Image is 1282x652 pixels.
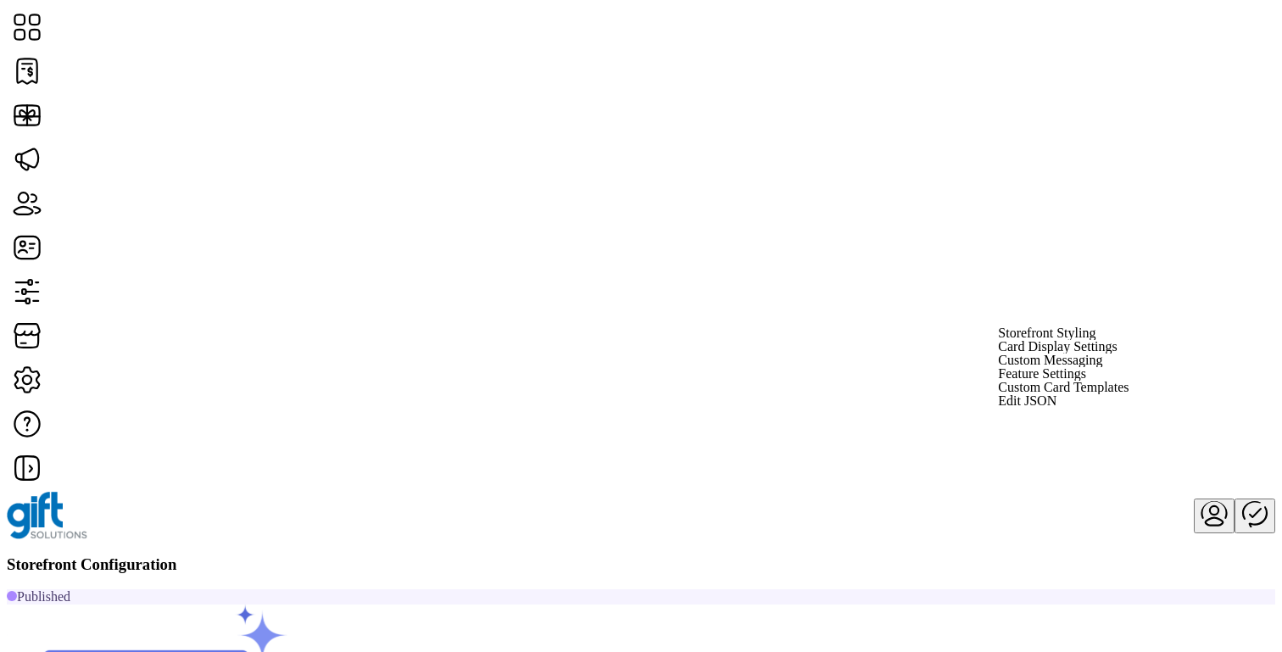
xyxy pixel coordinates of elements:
[7,492,87,539] img: logo
[998,367,1086,381] span: Feature Settings
[998,394,1184,408] li: Edit JSON
[998,326,1095,340] span: Storefront Styling
[998,340,1117,354] span: Card Display Settings
[998,354,1102,367] span: Custom Messaging
[998,354,1184,367] li: Custom Messaging
[17,589,70,604] span: Published
[7,555,1275,574] h3: Storefront Configuration
[998,394,1056,408] span: Edit JSON
[1235,499,1275,533] button: Publisher Panel
[998,381,1129,394] span: Custom Card Templates
[1194,499,1235,533] button: menu
[998,340,1184,354] li: Card Display Settings
[998,326,1184,340] li: Storefront Styling
[998,381,1184,394] li: Custom Card Templates
[998,367,1184,381] li: Feature Settings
